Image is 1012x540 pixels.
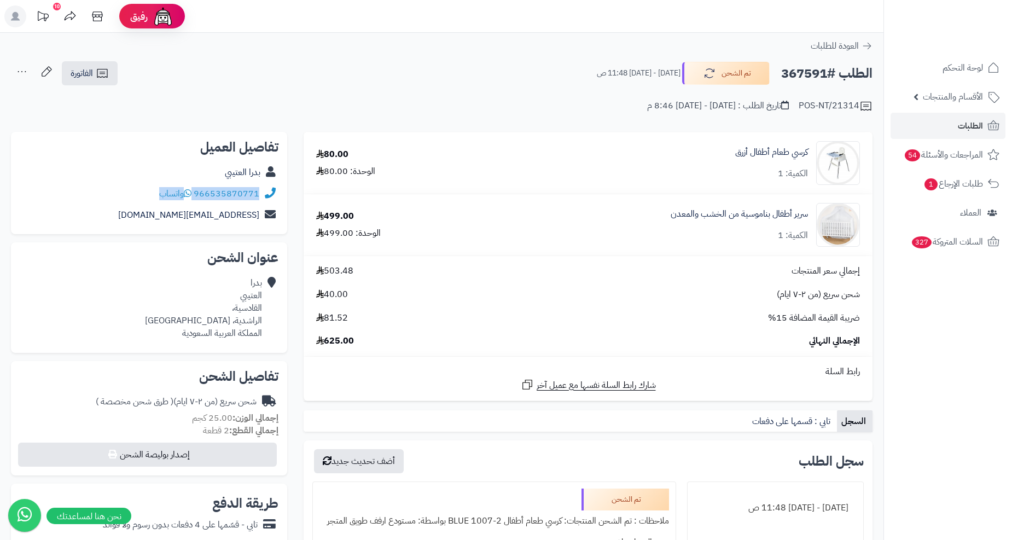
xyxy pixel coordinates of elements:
span: 625.00 [316,335,354,347]
a: الفاتورة [62,61,118,85]
div: [DATE] - [DATE] 11:48 ص [694,497,857,519]
span: إجمالي سعر المنتجات [792,265,860,277]
div: شحن سريع (من ٢-٧ ايام) [96,396,257,408]
small: 2 قطعة [203,424,278,437]
h2: الطلب #367591 [781,62,873,85]
strong: إجمالي القطع: [229,424,278,437]
a: السجل [837,410,873,432]
a: السلات المتروكة327 [891,229,1005,255]
div: الوحدة: 499.00 [316,227,381,240]
a: المراجعات والأسئلة54 [891,142,1005,168]
div: الوحدة: 80.00 [316,165,375,178]
a: كرسي طعام أطفال أزرق [735,146,808,159]
a: سرير أطفال بناموسية من الخشب والمعدن [671,208,808,220]
a: تحديثات المنصة [29,5,56,30]
span: الطلبات [958,118,983,133]
div: تاريخ الطلب : [DATE] - [DATE] 8:46 م [647,100,789,112]
div: 10 [53,3,61,10]
a: 966535870771 [194,187,259,200]
span: الإجمالي النهائي [809,335,860,347]
a: [EMAIL_ADDRESS][DOMAIN_NAME] [118,208,259,222]
div: تم الشحن [581,489,669,510]
span: رفيق [130,10,148,23]
a: العودة للطلبات [811,39,873,53]
span: السلات المتروكة [911,234,983,249]
a: واتساب [159,187,191,200]
img: 1744792082-1-90x90.jpg [817,203,859,247]
span: 503.48 [316,265,353,277]
span: الفاتورة [71,67,93,80]
div: رابط السلة [308,365,868,378]
span: ضريبة القيمة المضافة 15% [768,312,860,324]
div: بدرا العتيبي القادسية، الراشدية، [GEOGRAPHIC_DATA] المملكة العربية السعودية [145,277,262,339]
button: إصدار بوليصة الشحن [18,443,277,467]
span: العملاء [960,205,981,220]
h2: تفاصيل العميل [20,141,278,154]
button: تم الشحن [682,62,770,85]
span: 81.52 [316,312,348,324]
div: الكمية: 1 [778,167,808,180]
span: طلبات الإرجاع [923,176,983,191]
span: المراجعات والأسئلة [904,147,983,162]
span: العودة للطلبات [811,39,859,53]
h2: طريقة الدفع [212,497,278,510]
img: ai-face.png [152,5,174,27]
a: العملاء [891,200,1005,226]
div: تابي - قسّمها على 4 دفعات بدون رسوم ولا فوائد [103,519,258,531]
h3: سجل الطلب [799,455,864,468]
a: بدرا العتيبي [225,166,260,179]
a: الطلبات [891,113,1005,139]
span: 1 [924,178,938,190]
small: 25.00 كجم [192,411,278,425]
small: [DATE] - [DATE] 11:48 ص [597,68,681,79]
span: 40.00 [316,288,348,301]
a: شارك رابط السلة نفسها مع عميل آخر [521,378,656,392]
h2: عنوان الشحن [20,251,278,264]
span: الأقسام والمنتجات [923,89,983,104]
img: logo-2.png [938,27,1002,50]
div: ملاحظات : تم الشحن المنتجات: كرسي طعام أطفال BLUE 1007-2 بواسطة: مستودع ارفف طويق المتجر [319,510,669,532]
span: شحن سريع (من ٢-٧ ايام) [777,288,860,301]
span: ( طرق شحن مخصصة ) [96,395,173,408]
span: 54 [905,149,920,161]
a: لوحة التحكم [891,55,1005,81]
a: تابي : قسمها على دفعات [748,410,837,432]
img: 1719056434-110102170032-90x90.jpg [817,141,859,185]
div: الكمية: 1 [778,229,808,242]
strong: إجمالي الوزن: [232,411,278,425]
div: 80.00 [316,148,348,161]
a: طلبات الإرجاع1 [891,171,1005,197]
div: 499.00 [316,210,354,223]
button: أضف تحديث جديد [314,449,404,473]
span: 327 [912,236,932,248]
div: POS-NT/21314 [799,100,873,113]
span: شارك رابط السلة نفسها مع عميل آخر [537,379,656,392]
h2: تفاصيل الشحن [20,370,278,383]
span: لوحة التحكم [943,60,983,76]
